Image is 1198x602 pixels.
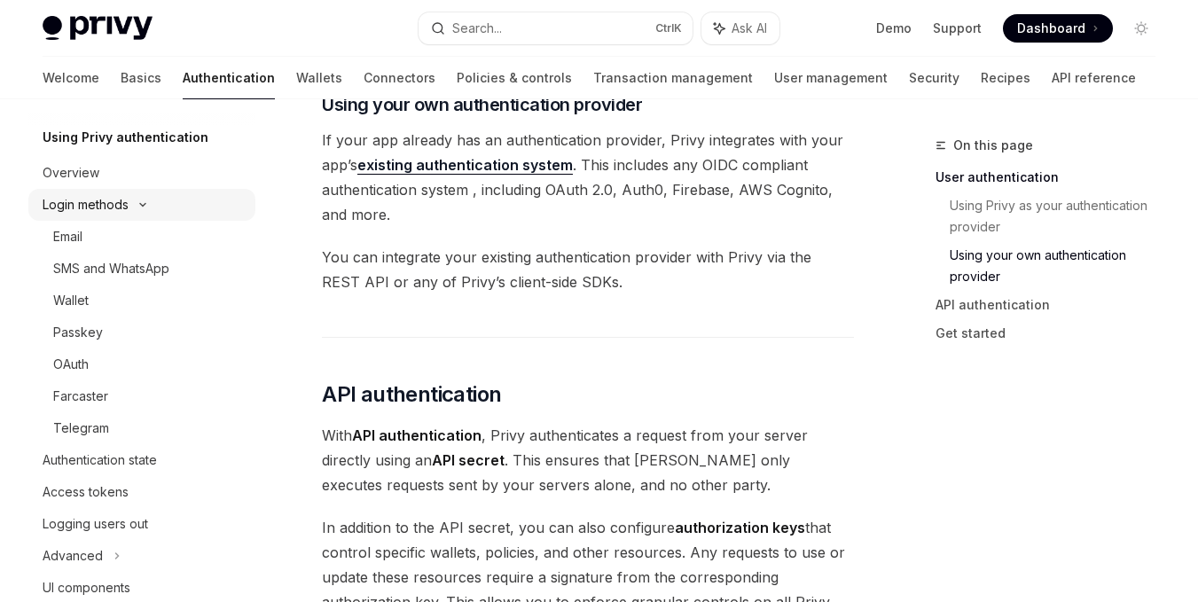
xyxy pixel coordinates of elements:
div: Logging users out [43,513,148,535]
a: Logging users out [28,508,255,540]
a: Authentication [183,57,275,99]
div: Passkey [53,322,103,343]
div: Farcaster [53,386,108,407]
button: Search...CtrlK [419,12,693,44]
a: Email [28,221,255,253]
strong: API authentication [352,426,482,444]
span: If your app already has an authentication provider, Privy integrates with your app’s . This inclu... [322,128,854,227]
div: Wallet [53,290,89,311]
a: SMS and WhatsApp [28,253,255,285]
button: Toggle dark mode [1127,14,1155,43]
div: Overview [43,162,99,184]
a: Authentication state [28,444,255,476]
a: Using your own authentication provider [950,241,1170,291]
span: API authentication [322,380,501,409]
a: API authentication [936,291,1170,319]
a: OAuth [28,348,255,380]
a: Transaction management [593,57,753,99]
a: Recipes [981,57,1030,99]
button: Ask AI [701,12,779,44]
a: Overview [28,157,255,189]
strong: authorization keys [675,519,805,536]
a: Demo [876,20,912,37]
div: SMS and WhatsApp [53,258,169,279]
div: Login methods [43,194,129,215]
a: Policies & controls [457,57,572,99]
a: Welcome [43,57,99,99]
a: User authentication [936,163,1170,192]
a: Wallet [28,285,255,317]
div: Search... [452,18,502,39]
a: API reference [1052,57,1136,99]
a: Telegram [28,412,255,444]
span: Dashboard [1017,20,1085,37]
div: UI components [43,577,130,598]
span: You can integrate your existing authentication provider with Privy via the REST API or any of Pri... [322,245,854,294]
h5: Using Privy authentication [43,127,208,148]
img: light logo [43,16,153,41]
a: Dashboard [1003,14,1113,43]
div: Telegram [53,418,109,439]
a: Using Privy as your authentication provider [950,192,1170,241]
a: Passkey [28,317,255,348]
span: Ask AI [732,20,767,37]
a: Get started [936,319,1170,348]
div: Access tokens [43,481,129,503]
a: Access tokens [28,476,255,508]
a: Farcaster [28,380,255,412]
a: Basics [121,57,161,99]
a: Support [933,20,982,37]
div: Advanced [43,545,103,567]
a: Wallets [296,57,342,99]
a: Security [909,57,959,99]
strong: API secret [432,451,505,469]
a: User management [774,57,888,99]
span: On this page [953,135,1033,156]
div: Email [53,226,82,247]
div: OAuth [53,354,89,375]
div: Authentication state [43,450,157,471]
span: Using your own authentication provider [322,92,642,117]
span: With , Privy authenticates a request from your server directly using an . This ensures that [PERS... [322,423,854,497]
a: Connectors [364,57,435,99]
span: Ctrl K [655,21,682,35]
a: existing authentication system [357,156,573,175]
